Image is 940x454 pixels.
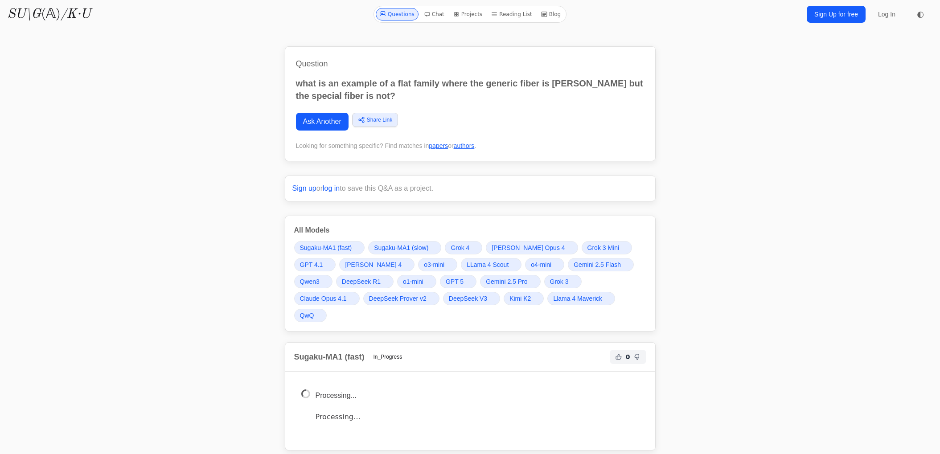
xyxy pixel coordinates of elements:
a: Gemini 2.5 Flash [568,258,634,271]
a: SU\G(𝔸)/K·U [7,6,90,22]
a: Sugaku-MA1 (fast) [294,241,365,254]
a: Grok 4 [445,241,482,254]
span: Kimi K2 [509,294,531,303]
a: GPT 4.1 [294,258,336,271]
span: DeepSeek R1 [342,277,381,286]
span: o4-mini [531,260,551,269]
span: o3-mini [424,260,444,269]
a: Sign Up for free [807,6,866,23]
span: 0 [626,352,630,361]
a: LLama 4 Scout [461,258,521,271]
span: Sugaku-MA1 (fast) [300,243,352,252]
a: log in [323,184,340,192]
span: Share Link [367,116,392,124]
a: Grok 3 [544,275,582,288]
button: Helpful [613,352,624,362]
a: papers [429,142,448,149]
a: Claude Opus 4.1 [294,292,360,305]
a: [PERSON_NAME] 4 [339,258,415,271]
a: o3-mini [418,258,457,271]
a: Sugaku-MA1 (slow) [368,241,441,254]
a: Gemini 2.5 Pro [480,275,540,288]
a: Log In [873,6,901,22]
span: QwQ [300,311,314,320]
a: Reading List [488,8,536,20]
span: Grok 3 [550,277,569,286]
button: ◐ [911,5,929,23]
span: GPT 5 [446,277,464,286]
span: o1-mini [403,277,423,286]
span: Sugaku-MA1 (slow) [374,243,428,252]
a: Qwen3 [294,275,332,288]
a: Projects [450,8,486,20]
span: Gemini 2.5 Flash [574,260,621,269]
span: Qwen3 [300,277,320,286]
span: [PERSON_NAME] 4 [345,260,402,269]
span: DeepSeek Prover v2 [369,294,427,303]
a: o4-mini [525,258,564,271]
span: Claude Opus 4.1 [300,294,347,303]
p: or to save this Q&A as a project. [292,183,648,194]
a: Questions [376,8,419,20]
p: what is an example of a flat family where the generic fiber is [PERSON_NAME] but the special fibe... [296,77,644,102]
span: ◐ [917,10,924,18]
a: Ask Another [296,113,349,131]
span: LLama 4 Scout [467,260,509,269]
a: DeepSeek R1 [336,275,394,288]
h1: Question [296,57,644,70]
a: Blog [538,8,565,20]
span: Processing... [316,392,357,399]
span: Gemini 2.5 Pro [486,277,527,286]
i: SU\G [7,8,41,21]
i: /K·U [61,8,90,21]
a: Kimi K2 [504,292,544,305]
a: [PERSON_NAME] Opus 4 [486,241,578,254]
button: Not Helpful [632,352,643,362]
div: Looking for something specific? Find matches in or . [296,141,644,150]
a: Chat [420,8,448,20]
span: Grok 3 Mini [587,243,620,252]
a: QwQ [294,309,327,322]
a: DeepSeek V3 [443,292,500,305]
h2: Sugaku-MA1 (fast) [294,351,365,363]
p: Processing… [316,411,639,423]
h3: All Models [294,225,646,236]
span: GPT 4.1 [300,260,323,269]
span: DeepSeek V3 [449,294,487,303]
a: Grok 3 Mini [582,241,632,254]
a: authors [454,142,475,149]
a: Llama 4 Maverick [547,292,615,305]
span: Llama 4 Maverick [553,294,602,303]
span: [PERSON_NAME] Opus 4 [492,243,565,252]
span: In_Progress [368,352,408,362]
a: o1-mini [397,275,436,288]
a: DeepSeek Prover v2 [363,292,439,305]
a: GPT 5 [440,275,476,288]
span: Grok 4 [451,243,469,252]
a: Sign up [292,184,316,192]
